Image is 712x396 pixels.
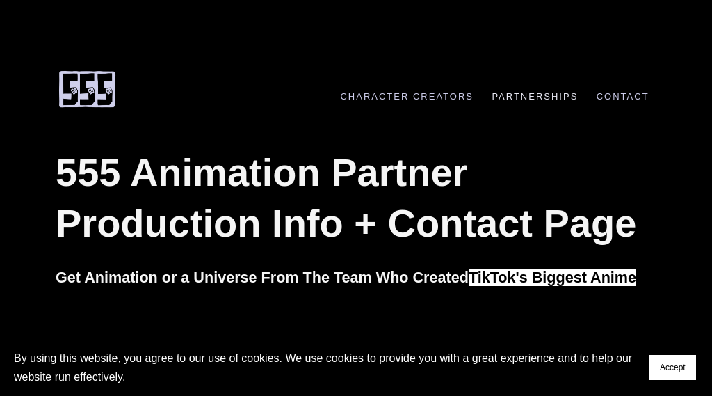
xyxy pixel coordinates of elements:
button: Accept [649,355,696,380]
h1: 555 Animation Partner Production Info + Contact Page [56,148,656,249]
span: Accept [660,363,686,372]
a: Character Creators [333,91,480,102]
img: 555 Comic [56,70,118,109]
p: By using this website, you agree to our use of cookies. We use cookies to provide you with a grea... [14,349,636,386]
h2: Get Animation or a Universe From The Team Who Created [56,268,656,287]
a: 555 Comic [56,77,118,98]
a: Partnerships [485,91,585,102]
span: TikTok's Biggest Anime [469,269,636,286]
a: Contact [589,91,656,102]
